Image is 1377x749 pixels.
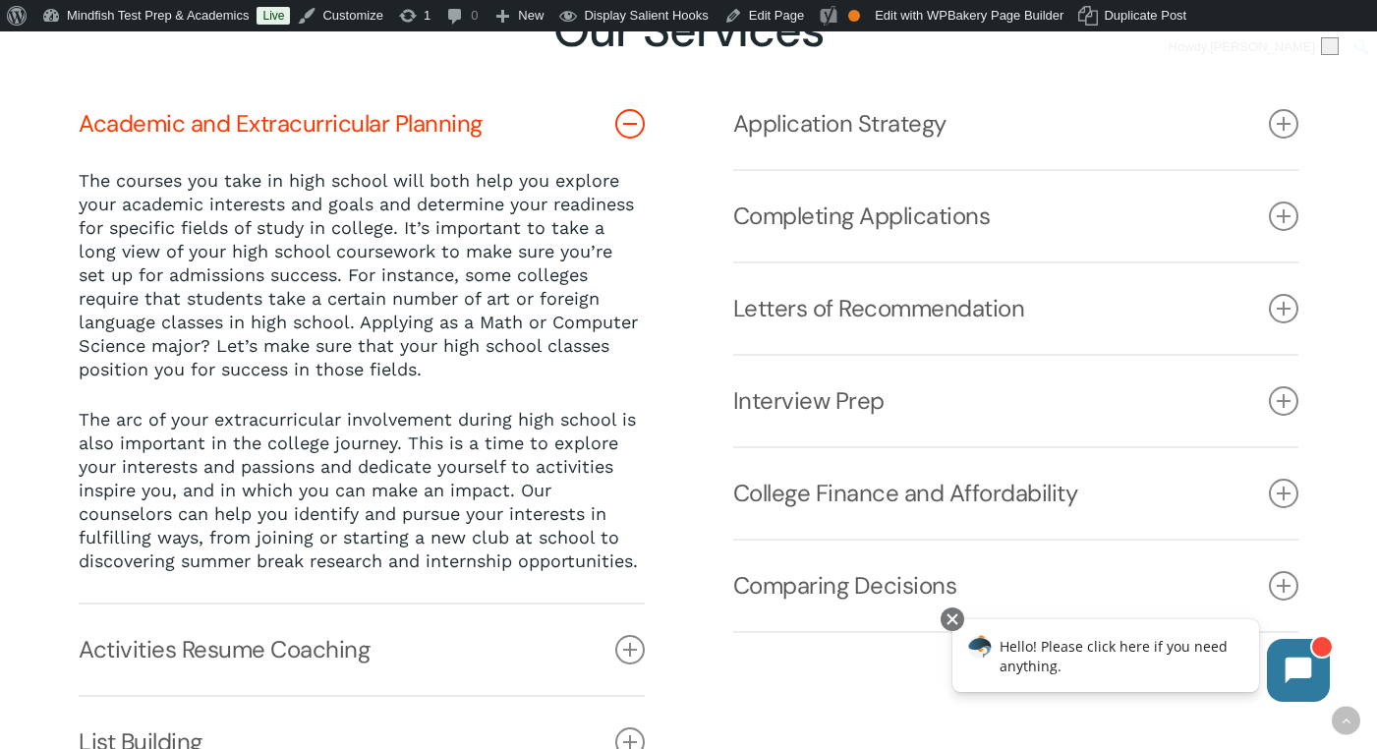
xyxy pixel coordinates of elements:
[79,79,645,169] a: Academic and Extracurricular Planning
[733,263,1299,354] a: Letters of Recommendation
[257,7,290,25] a: Live
[79,605,645,695] a: Activities Resume Coaching
[733,356,1299,446] a: Interview Prep
[1210,39,1315,54] span: [PERSON_NAME]
[848,10,860,22] div: OK
[79,169,645,408] p: The courses you take in high school will both help you explore your academic interests and goals ...
[733,171,1299,261] a: Completing Applications
[932,604,1349,721] iframe: Chatbot
[733,541,1299,631] a: Comparing Decisions
[79,2,1298,59] h2: Our Services
[733,448,1299,539] a: College Finance and Affordability
[79,408,645,573] p: The arc of your extracurricular involvement during high school is also important in the college j...
[733,79,1299,169] a: Application Strategy
[1162,31,1347,63] a: Howdy,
